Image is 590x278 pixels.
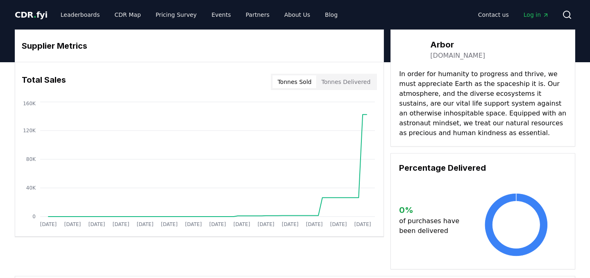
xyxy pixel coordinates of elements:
[40,221,57,227] tspan: [DATE]
[430,51,485,61] a: [DOMAIN_NAME]
[22,74,66,90] h3: Total Sales
[54,7,107,22] a: Leaderboards
[318,7,344,22] a: Blog
[15,10,48,20] span: CDR fyi
[113,221,129,227] tspan: [DATE]
[306,221,323,227] tspan: [DATE]
[23,128,36,133] tspan: 120K
[399,216,466,236] p: of purchases have been delivered
[205,7,237,22] a: Events
[430,38,485,51] h3: Arbor
[278,7,317,22] a: About Us
[282,221,299,227] tspan: [DATE]
[32,214,36,219] tspan: 0
[64,221,81,227] tspan: [DATE]
[239,7,276,22] a: Partners
[22,40,377,52] h3: Supplier Metrics
[34,10,36,20] span: .
[209,221,226,227] tspan: [DATE]
[330,221,347,227] tspan: [DATE]
[15,9,48,20] a: CDR.fyi
[88,221,105,227] tspan: [DATE]
[399,162,567,174] h3: Percentage Delivered
[26,156,36,162] tspan: 80K
[234,221,250,227] tspan: [DATE]
[399,204,466,216] h3: 0 %
[524,11,549,19] span: Log in
[161,221,178,227] tspan: [DATE]
[472,7,515,22] a: Contact us
[399,69,567,138] p: In order for humanity to progress and thrive, we must appreciate Earth as the spaceship it is. Ou...
[26,185,36,191] tspan: 40K
[316,75,375,88] button: Tonnes Delivered
[23,101,36,106] tspan: 160K
[399,38,422,61] img: Arbor-logo
[517,7,556,22] a: Log in
[472,7,556,22] nav: Main
[272,75,316,88] button: Tonnes Sold
[258,221,275,227] tspan: [DATE]
[185,221,202,227] tspan: [DATE]
[137,221,154,227] tspan: [DATE]
[108,7,147,22] a: CDR Map
[54,7,344,22] nav: Main
[149,7,203,22] a: Pricing Survey
[354,221,371,227] tspan: [DATE]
